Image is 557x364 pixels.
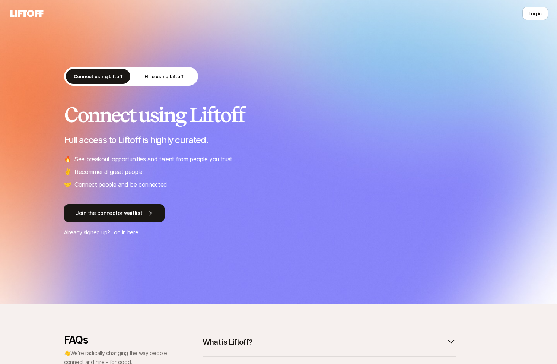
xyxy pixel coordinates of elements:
[203,337,252,347] p: What is Liftoff?
[522,7,548,20] button: Log in
[74,73,123,80] p: Connect using Liftoff
[203,334,456,350] button: What is Liftoff?
[144,73,184,80] p: Hire using Liftoff
[64,228,493,237] p: Already signed up?
[64,180,71,189] span: 🤝
[64,104,493,126] h2: Connect using Liftoff
[64,135,493,145] p: Full access to Liftoff is highly curated.
[74,180,167,189] p: Connect people and be connected
[112,229,139,235] a: Log in here
[74,167,143,177] p: Recommend great people
[64,204,165,222] button: Join the connector waitlist
[64,167,71,177] span: ✌️
[64,154,71,164] span: 🔥
[64,334,168,346] p: FAQs
[74,154,232,164] p: See breakout opportunities and talent from people you trust
[64,204,493,222] a: Join the connector waitlist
